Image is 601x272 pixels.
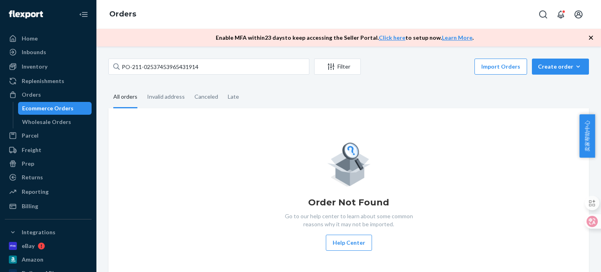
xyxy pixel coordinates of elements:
div: Create order [538,63,583,71]
a: Reporting [5,185,92,198]
a: Replenishments [5,75,92,87]
a: Prep [5,157,92,170]
button: Filter [314,59,361,75]
div: Parcel [22,132,39,140]
div: Invalid address [147,86,185,107]
button: Open notifications [553,6,569,22]
button: 卖家帮助中心 [579,114,595,158]
button: Open Search Box [535,6,551,22]
div: Inbounds [22,48,46,56]
a: Orders [109,10,136,18]
p: Go to our help center to learn about some common reasons why it may not be imported. [278,212,419,228]
div: Reporting [22,188,49,196]
div: Late [228,86,239,107]
a: Wholesale Orders [18,116,92,128]
a: eBay [5,240,92,252]
img: Flexport logo [9,10,43,18]
input: Search orders [108,59,309,75]
ol: breadcrumbs [103,3,143,26]
button: Create order [532,59,589,75]
a: Orders [5,88,92,101]
div: Prep [22,160,34,168]
a: Returns [5,171,92,184]
a: Parcel [5,129,92,142]
p: Enable MFA within 23 days to keep accessing the Seller Portal. to setup now. . [216,34,474,42]
div: All orders [113,86,137,108]
div: Amazon [22,256,43,264]
button: Integrations [5,226,92,239]
a: Home [5,32,92,45]
a: Inbounds [5,46,92,59]
div: Freight [22,146,41,154]
a: Click here [379,34,405,41]
div: Wholesale Orders [22,118,71,126]
div: Billing [22,202,38,210]
h1: Order Not Found [308,196,389,209]
div: Returns [22,173,43,181]
div: Inventory [22,63,47,71]
div: Filter [315,63,360,71]
div: Canceled [194,86,218,107]
div: Integrations [22,228,55,236]
button: Close Navigation [76,6,92,22]
a: Billing [5,200,92,213]
div: Orders [22,91,41,99]
div: Replenishments [22,77,64,85]
a: Ecommerce Orders [18,102,92,115]
a: Learn More [442,34,472,41]
img: Empty list [327,140,371,187]
button: Open account menu [570,6,587,22]
div: Home [22,35,38,43]
a: Amazon [5,253,92,266]
div: Ecommerce Orders [22,104,74,112]
a: Inventory [5,60,92,73]
a: Freight [5,144,92,156]
button: Import Orders [474,59,527,75]
button: Help Center [326,235,372,251]
div: eBay [22,242,35,250]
